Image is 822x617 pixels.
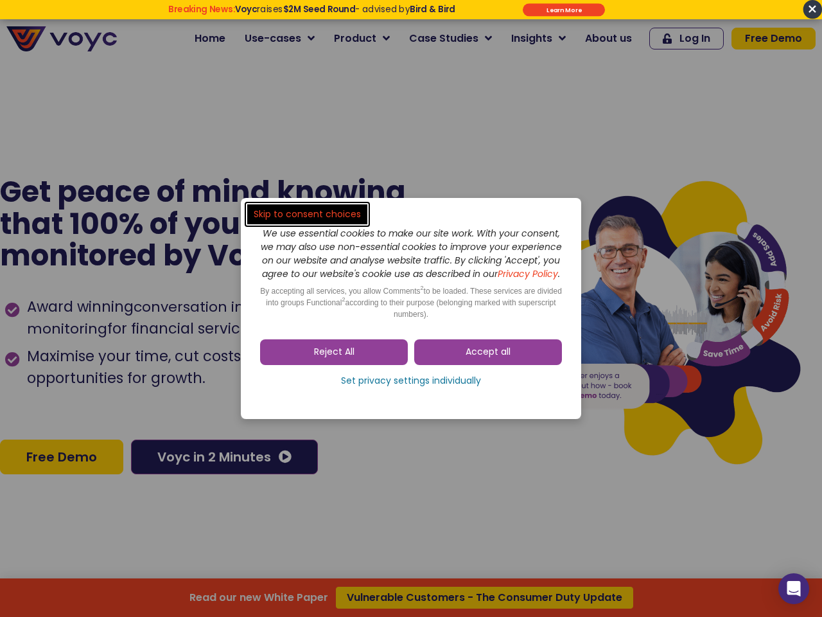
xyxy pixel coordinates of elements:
a: Reject All [260,339,408,365]
span: By accepting all services, you allow Comments to be loaded. These services are divided into group... [260,287,562,319]
span: Job title [167,104,211,119]
a: Skip to consent choices [247,204,367,224]
sup: 2 [342,296,345,303]
a: Accept all [414,339,562,365]
span: Accept all [466,346,511,359]
a: Set privacy settings individually [260,371,562,391]
a: Privacy Policy [498,267,558,280]
span: Phone [167,51,199,66]
span: Reject All [314,346,354,359]
span: Set privacy settings individually [341,375,481,388]
i: We use essential cookies to make our site work. With your consent, we may also use non-essential ... [261,227,562,280]
sup: 2 [421,285,424,291]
